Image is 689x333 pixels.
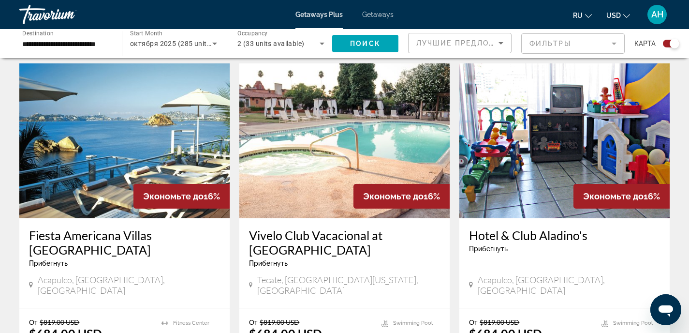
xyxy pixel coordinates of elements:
[650,294,681,325] iframe: Кнопка для запуску вікна повідомлень
[350,40,381,47] span: Поиск
[237,30,268,37] span: Occupancy
[130,40,243,47] span: октября 2025 (285 units available)
[645,4,670,25] button: User Menu
[38,274,220,296] span: Acapulco, [GEOGRAPHIC_DATA], [GEOGRAPHIC_DATA]
[606,12,621,19] span: USD
[651,10,663,19] span: AH
[29,318,37,326] span: От
[613,320,653,326] span: Swimming Pool
[249,228,440,257] a: Vivelo Club Vacacional at [GEOGRAPHIC_DATA]
[573,184,670,209] div: 16%
[469,228,660,242] a: Hotel & Club Aladino's
[19,63,230,218] img: 6794E01L.jpg
[239,63,450,218] img: D845O01L.jpg
[478,274,660,296] span: Acapulco, [GEOGRAPHIC_DATA], [GEOGRAPHIC_DATA]
[29,228,220,257] a: Fiesta Americana Villas [GEOGRAPHIC_DATA]
[362,11,394,18] a: Getaways
[133,184,230,209] div: 16%
[573,12,583,19] span: ru
[583,191,644,201] span: Экономьте до
[295,11,343,18] a: Getaways Plus
[130,30,162,37] span: Start Month
[606,8,630,22] button: Change currency
[634,37,656,50] span: карта
[29,259,68,267] span: Прибегнуть
[393,320,433,326] span: Swimming Pool
[173,320,209,326] span: Fitness Center
[469,245,508,253] span: Прибегнуть
[22,30,54,36] span: Destination
[573,8,592,22] button: Change language
[469,318,477,326] span: От
[249,318,257,326] span: От
[249,259,288,267] span: Прибегнуть
[521,33,625,54] button: Filter
[416,37,503,49] mat-select: Sort by
[143,191,204,201] span: Экономьте до
[480,318,519,326] span: $819.00 USD
[332,35,398,52] button: Поиск
[40,318,79,326] span: $819.00 USD
[353,184,450,209] div: 16%
[19,2,116,27] a: Travorium
[363,191,424,201] span: Экономьте до
[416,39,519,47] span: Лучшие предложения
[260,318,299,326] span: $819.00 USD
[237,40,305,47] span: 2 (33 units available)
[257,274,440,296] span: Tecate, [GEOGRAPHIC_DATA][US_STATE], [GEOGRAPHIC_DATA]
[459,63,670,218] img: A708O01X.jpg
